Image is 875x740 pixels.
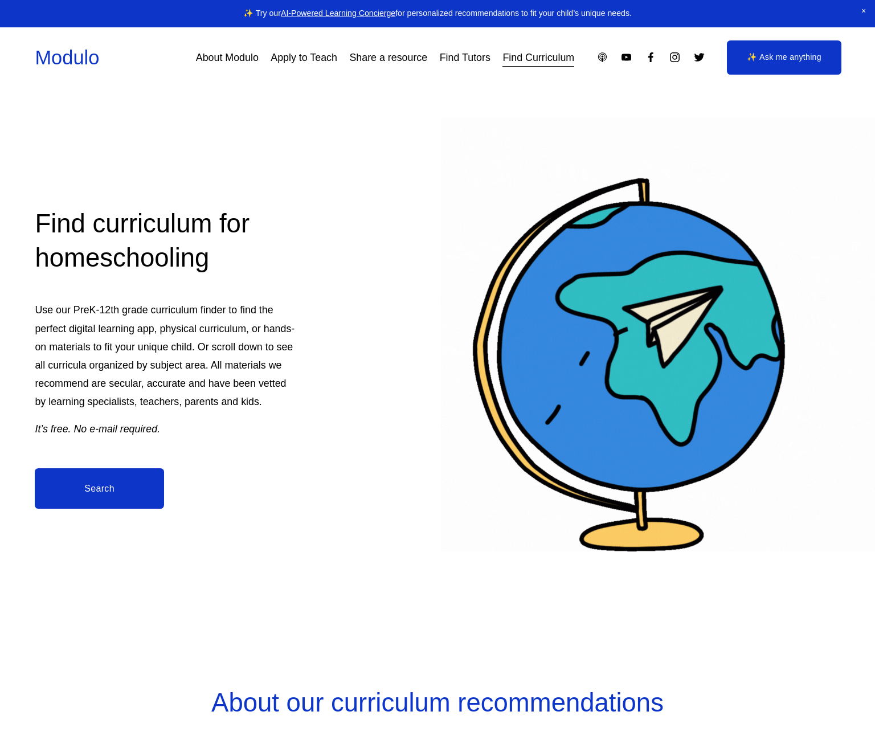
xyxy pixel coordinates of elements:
[35,301,299,411] p: Use our PreK-12th grade curriculum finder to find the perfect digital learning app, physical curr...
[349,47,427,68] a: Share a resource
[35,47,99,68] a: Modulo
[281,9,395,18] a: AI-Powered Learning Concierge
[136,686,738,720] h2: About our curriculum recommendations
[502,47,574,68] a: Find Curriculum
[645,51,657,63] a: Facebook
[271,47,337,68] a: Apply to Teach
[440,47,490,68] a: Find Tutors
[727,40,841,74] a: ✨ Ask me anything
[669,51,681,63] a: Instagram
[35,423,160,435] em: It’s free. No e-mail required.
[35,468,163,509] a: Search
[693,51,705,63] a: Twitter
[196,47,259,68] a: About Modulo
[620,51,632,63] a: YouTube
[35,207,299,275] h2: Find curriculum for homeschooling
[596,51,608,63] a: Apple Podcasts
